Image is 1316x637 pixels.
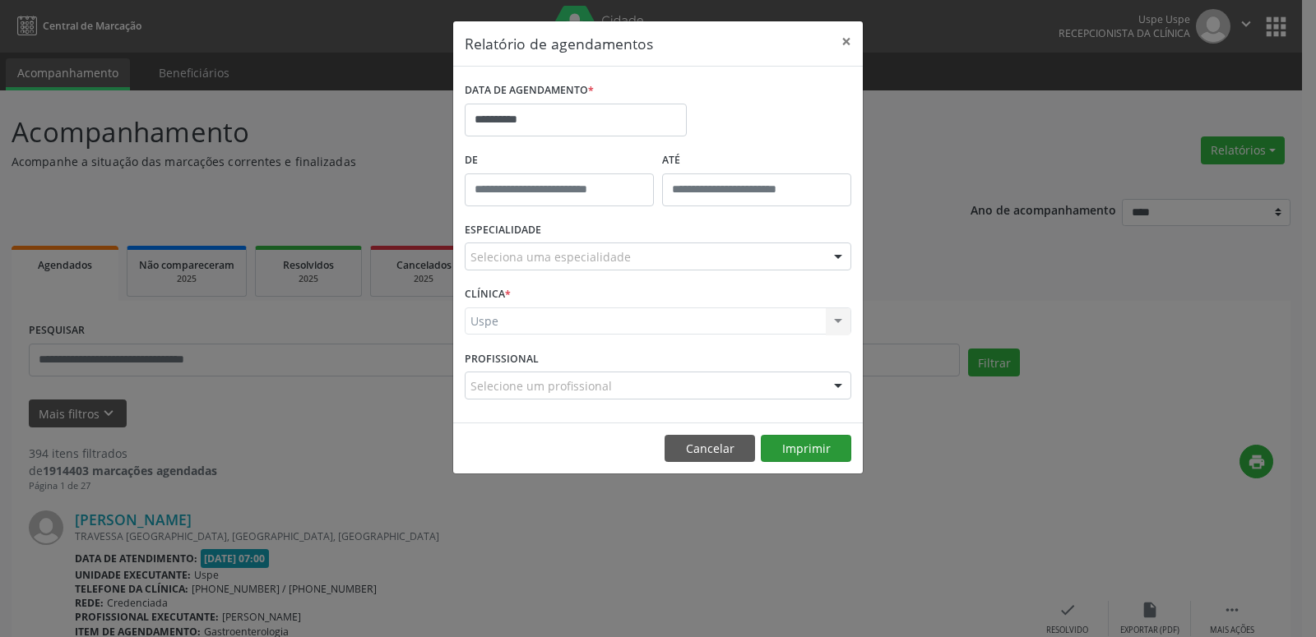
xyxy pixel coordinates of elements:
[465,33,653,54] h5: Relatório de agendamentos
[470,377,612,395] span: Selecione um profissional
[665,435,755,463] button: Cancelar
[830,21,863,62] button: Close
[465,218,541,243] label: ESPECIALIDADE
[465,148,654,173] label: De
[662,148,851,173] label: ATÉ
[761,435,851,463] button: Imprimir
[465,78,594,104] label: DATA DE AGENDAMENTO
[470,248,631,265] span: Seleciona uma especialidade
[465,346,539,372] label: PROFISSIONAL
[465,282,511,307] label: CLÍNICA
